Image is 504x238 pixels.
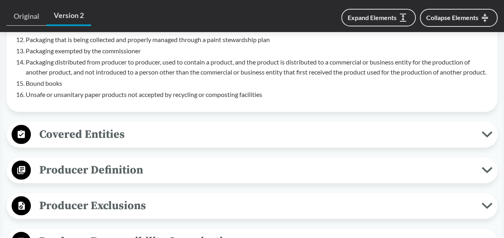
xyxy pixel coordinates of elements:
[31,161,482,179] span: Producer Definition
[341,9,416,26] button: Expand Elements
[47,6,91,26] a: Version 2
[26,35,491,44] li: Packaging that is being collected and properly managed through a paint stewardship plan
[9,124,495,145] button: Covered Entities
[26,89,491,99] li: Unsafe or unsanitary paper products not accepted by recycling or composting facilities
[26,78,491,88] li: Bound books
[26,46,491,56] li: Packaging exempted by the commissioner
[31,125,482,143] span: Covered Entities
[6,7,47,26] a: Original
[420,9,498,27] button: Collapse Elements
[31,196,482,214] span: Producer Exclusions
[26,57,491,77] li: Packaging distributed from producer to producer, used to contain a product, and the product is di...
[9,196,495,216] button: Producer Exclusions
[9,160,495,180] button: Producer Definition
